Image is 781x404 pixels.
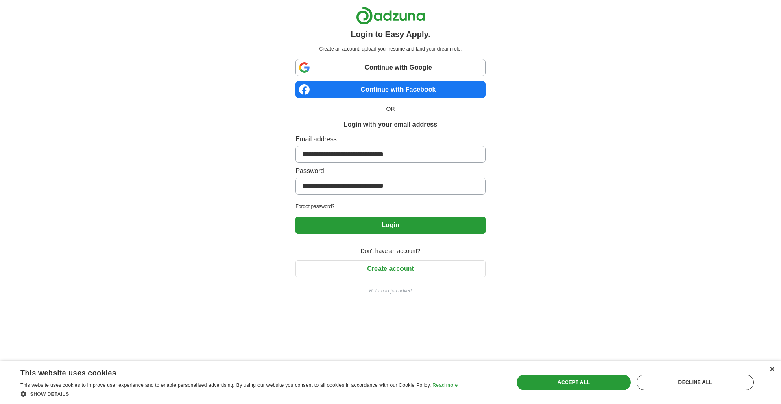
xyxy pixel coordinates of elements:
h1: Login to Easy Apply. [351,28,430,40]
img: Adzuna logo [356,7,425,25]
span: Don't have an account? [356,247,425,255]
h1: Login with your email address [344,120,437,130]
p: Create an account, upload your resume and land your dream role. [297,45,484,53]
div: Show details [20,390,458,398]
div: Decline all [637,375,754,390]
a: Continue with Facebook [295,81,485,98]
span: Show details [30,391,69,397]
button: Create account [295,260,485,277]
span: OR [382,105,400,113]
a: Return to job advert [295,287,485,294]
span: This website uses cookies to improve user experience and to enable personalised advertising. By u... [20,382,431,388]
label: Email address [295,134,485,144]
label: Password [295,166,485,176]
a: Continue with Google [295,59,485,76]
button: Login [295,217,485,234]
a: Read more, opens a new window [432,382,458,388]
div: Accept all [517,375,631,390]
div: Close [769,367,775,373]
div: This website uses cookies [20,366,437,378]
a: Forgot password? [295,203,485,210]
a: Create account [295,265,485,272]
